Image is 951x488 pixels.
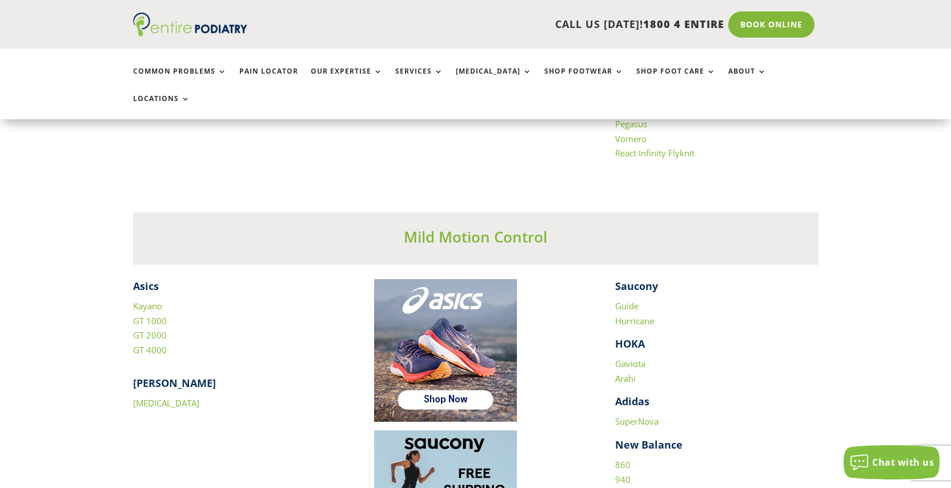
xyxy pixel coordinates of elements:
[395,67,443,92] a: Services
[615,118,647,130] a: Pegasus
[636,67,716,92] a: Shop Foot Care
[239,67,298,92] a: Pain Locator
[615,315,654,326] a: Hurricane
[872,456,934,469] span: Chat with us
[133,300,162,312] a: Kayano
[615,147,695,159] a: React Infinity Flyknit
[291,17,724,32] p: CALL US [DATE]!
[728,67,767,92] a: About
[133,279,159,293] strong: Asics
[615,373,636,384] a: Arahi
[728,11,814,38] a: Book Online
[133,344,167,356] a: GT 4000
[615,300,639,312] a: Guide
[133,397,199,409] a: [MEDICAL_DATA]
[133,329,167,341] a: GT 2000
[456,67,532,92] a: [MEDICAL_DATA]
[615,459,631,470] a: 860
[615,337,645,350] strong: HOKA
[133,376,216,390] strong: [PERSON_NAME]
[615,394,649,408] strong: Adidas
[133,67,227,92] a: Common Problems
[311,67,383,92] a: Our Expertise
[615,279,658,293] strong: Saucony
[615,133,647,144] a: Vomero
[615,416,659,427] a: SuperNova
[133,315,167,326] a: GT 1000
[615,438,683,451] strong: New Balance
[615,474,631,485] a: 940
[133,227,818,253] h3: Mild Motion Control
[615,358,645,369] a: Gaviota
[133,27,247,39] a: Entire Podiatry
[844,445,940,479] button: Chat with us
[643,17,724,31] span: 1800 4 ENTIRE
[133,95,190,119] a: Locations
[133,13,247,37] img: logo (1)
[544,67,624,92] a: Shop Footwear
